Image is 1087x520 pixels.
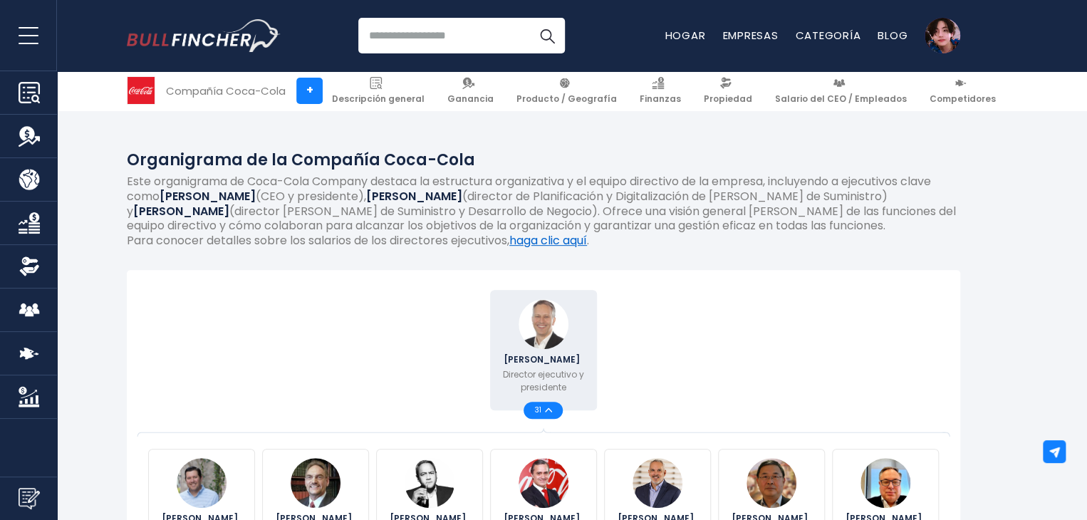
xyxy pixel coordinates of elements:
font: [PERSON_NAME] [503,353,579,365]
font: (director de Planificación y Digitalización de [PERSON_NAME] de Suministro) y [127,188,888,219]
font: Director ejecutivo y presidente [503,368,584,393]
img: Matt McKillop [177,458,227,508]
font: (CEO y presidente), [256,188,366,204]
a: James Quincey [PERSON_NAME] Director ejecutivo y presidente 31 [490,290,597,410]
font: Finanzas [640,93,681,105]
font: [PERSON_NAME] [160,188,256,204]
font: Salario del CEO / Empleados [775,93,907,105]
a: Propiedad [697,71,759,110]
img: Propiedad [19,256,40,277]
a: Blog [878,28,907,43]
font: Producto / Geografía [516,93,617,105]
a: Descripción general [326,71,431,110]
img: Manuel Arroyo [519,458,568,508]
font: Este organigrama de Coca-Cola Company destaca la estructura organizativa y el equipo directivo de... [127,173,931,204]
font: [PERSON_NAME] [366,188,462,204]
a: Empresas [722,28,778,43]
button: Buscar [529,18,565,53]
a: Categoría [795,28,860,43]
img: Gary Guo [747,458,796,508]
font: + [306,82,313,98]
font: Propiedad [704,93,752,105]
font: Descripción general [332,93,425,105]
a: Ir a la página de inicio [127,19,280,52]
a: Producto / Geografía [510,71,623,110]
font: Para conocer detalles sobre los salarios de los directores ejecutivos, [127,232,509,249]
a: Hogar [665,28,706,43]
font: [PERSON_NAME] [133,203,229,219]
font: (director [PERSON_NAME] de Suministro y Desarrollo de Negocio). Ofrece una visión general [PERSON... [127,203,956,234]
font: . [587,232,589,249]
img: Carlos Pagoaga [633,458,682,508]
img: Logotipo de KO [128,77,155,104]
a: Salario del CEO / Empleados [769,71,913,110]
img: Logotipo de Bullfincher [127,19,281,52]
a: Finanzas [633,71,687,110]
font: Compañía Coca-Cola [166,83,286,98]
img: Jorge Garduño [405,458,454,508]
font: 31 [534,405,541,415]
img: Daniel Coe [860,458,910,508]
font: Competidores [930,93,996,105]
a: Competidores [923,71,1002,110]
img: James Quincey [519,299,568,349]
a: haga clic aquí [509,232,587,249]
font: Organigrama de la Compañía Coca-Cola [127,149,475,171]
a: Ganancia [441,71,500,110]
img: Peter Moss [291,458,340,508]
a: + [296,78,323,104]
font: Ganancia [447,93,494,105]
